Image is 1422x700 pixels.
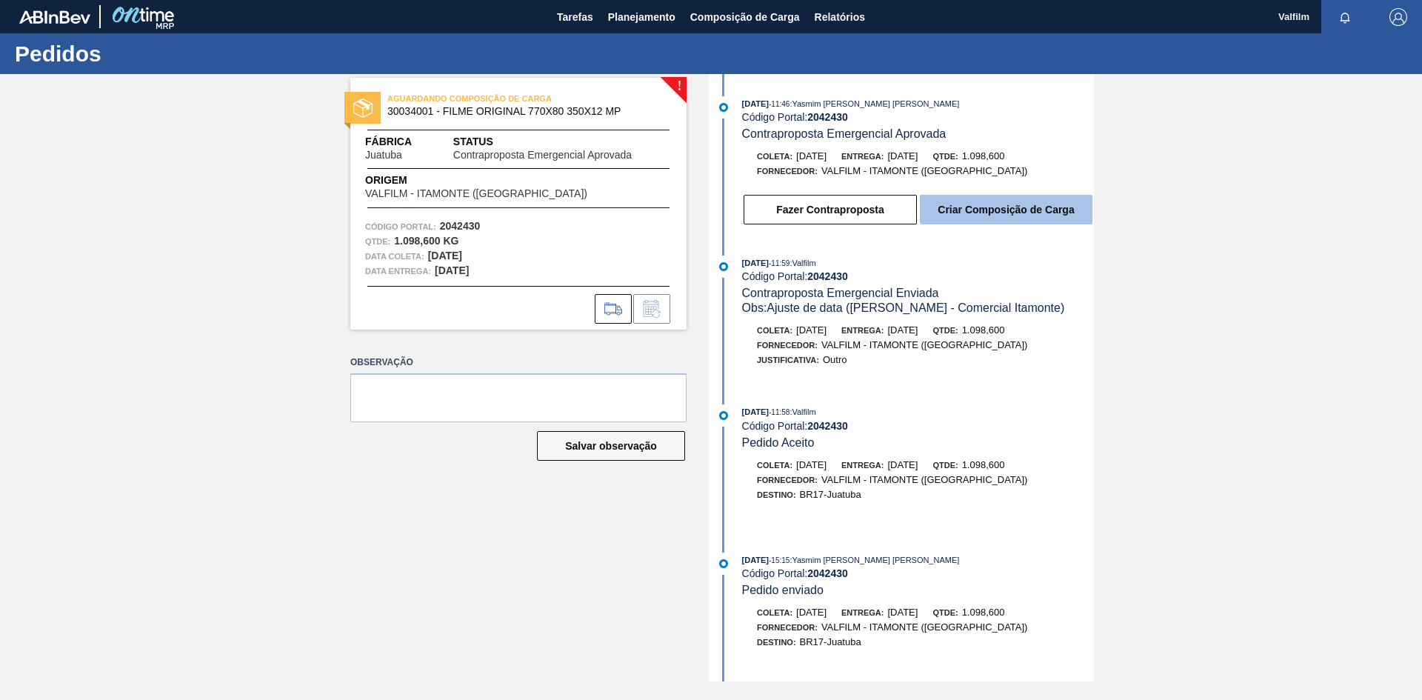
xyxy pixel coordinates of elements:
[365,219,436,234] span: Código Portal:
[932,152,958,161] span: Qtde:
[887,607,918,618] span: [DATE]
[365,249,424,264] span: Data coleta:
[15,45,278,62] h1: Pedidos
[807,567,848,579] strong: 2042430
[742,99,769,108] span: [DATE]
[365,264,431,279] span: Data entrega:
[742,301,1065,314] span: Obs: Ajuste de data ([PERSON_NAME] - Comercial Itamonte)
[435,264,469,276] strong: [DATE]
[757,623,818,632] span: Fornecedor:
[807,270,848,282] strong: 2042430
[821,474,1028,485] span: VALFILM - ITAMONTE ([GEOGRAPHIC_DATA])
[1389,8,1407,26] img: Logout
[790,259,815,267] span: : Valfilm
[932,608,958,617] span: Qtde:
[757,638,796,647] span: Destino:
[742,270,1094,282] div: Código Portal:
[769,556,790,564] span: - 15:15
[453,150,632,161] span: Contraproposta Emergencial Aprovada
[757,356,819,364] span: Justificativa:
[365,150,402,161] span: Juatuba
[796,324,827,336] span: [DATE]
[742,407,769,416] span: [DATE]
[742,567,1094,579] div: Código Portal:
[932,326,958,335] span: Qtde:
[796,459,827,470] span: [DATE]
[365,173,630,188] span: Origem
[815,8,865,26] span: Relatórios
[719,262,728,271] img: atual
[440,220,481,232] strong: 2042430
[790,556,959,564] span: : Yasmim [PERSON_NAME] [PERSON_NAME]
[757,326,792,335] span: Coleta:
[742,287,939,299] span: Contraproposta Emergencial Enviada
[19,10,90,24] img: TNhmsLtSVTkK8tSr43FrP2fwEKptu5GPRR3wAAAABJRU5ErkJggg==
[719,103,728,112] img: atual
[821,165,1028,176] span: VALFILM - ITAMONTE ([GEOGRAPHIC_DATA])
[742,556,769,564] span: [DATE]
[962,459,1005,470] span: 1.098,600
[769,259,790,267] span: - 11:59
[790,99,959,108] span: : Yasmim [PERSON_NAME] [PERSON_NAME]
[742,127,947,140] span: Contraproposta Emergencial Aprovada
[757,152,792,161] span: Coleta:
[690,8,800,26] span: Composição de Carga
[757,461,792,470] span: Coleta:
[821,621,1028,633] span: VALFILM - ITAMONTE ([GEOGRAPHIC_DATA])
[887,324,918,336] span: [DATE]
[742,259,769,267] span: [DATE]
[796,150,827,161] span: [DATE]
[821,339,1028,350] span: VALFILM - ITAMONTE ([GEOGRAPHIC_DATA])
[453,134,672,150] span: Status
[757,490,796,499] span: Destino:
[962,607,1005,618] span: 1.098,600
[962,324,1005,336] span: 1.098,600
[887,459,918,470] span: [DATE]
[769,408,790,416] span: - 11:58
[365,134,449,150] span: Fábrica
[769,100,790,108] span: - 11:46
[962,150,1005,161] span: 1.098,600
[807,420,848,432] strong: 2042430
[742,111,1094,123] div: Código Portal:
[807,111,848,123] strong: 2042430
[742,584,824,596] span: Pedido enviado
[920,195,1092,224] button: Criar Composição de Carga
[800,489,861,500] span: BR17-Juatuba
[719,559,728,568] img: atual
[757,341,818,350] span: Fornecedor:
[350,352,687,373] label: Observação
[744,195,917,224] button: Fazer Contraproposta
[841,608,884,617] span: Entrega:
[365,188,587,199] span: VALFILM - ITAMONTE ([GEOGRAPHIC_DATA])
[757,167,818,176] span: Fornecedor:
[757,608,792,617] span: Coleta:
[841,461,884,470] span: Entrega:
[796,607,827,618] span: [DATE]
[633,294,670,324] div: Informar alteração no pedido
[394,235,458,247] strong: 1.098,600 KG
[742,436,815,449] span: Pedido Aceito
[428,250,462,261] strong: [DATE]
[742,420,1094,432] div: Código Portal:
[800,636,861,647] span: BR17-Juatuba
[353,99,373,118] img: status
[841,326,884,335] span: Entrega:
[841,152,884,161] span: Entrega:
[757,476,818,484] span: Fornecedor:
[557,8,593,26] span: Tarefas
[932,461,958,470] span: Qtde:
[790,407,815,416] span: : Valfilm
[387,106,656,117] span: 30034001 - FILME ORIGINAL 770X80 350X12 MP
[887,150,918,161] span: [DATE]
[387,91,595,106] span: AGUARDANDO COMPOSIÇÃO DE CARGA
[595,294,632,324] div: Ir para Composição de Carga
[537,431,685,461] button: Salvar observação
[719,411,728,420] img: atual
[1321,7,1369,27] button: Notificações
[823,354,847,365] span: Outro
[365,234,390,249] span: Qtde :
[608,8,675,26] span: Planejamento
